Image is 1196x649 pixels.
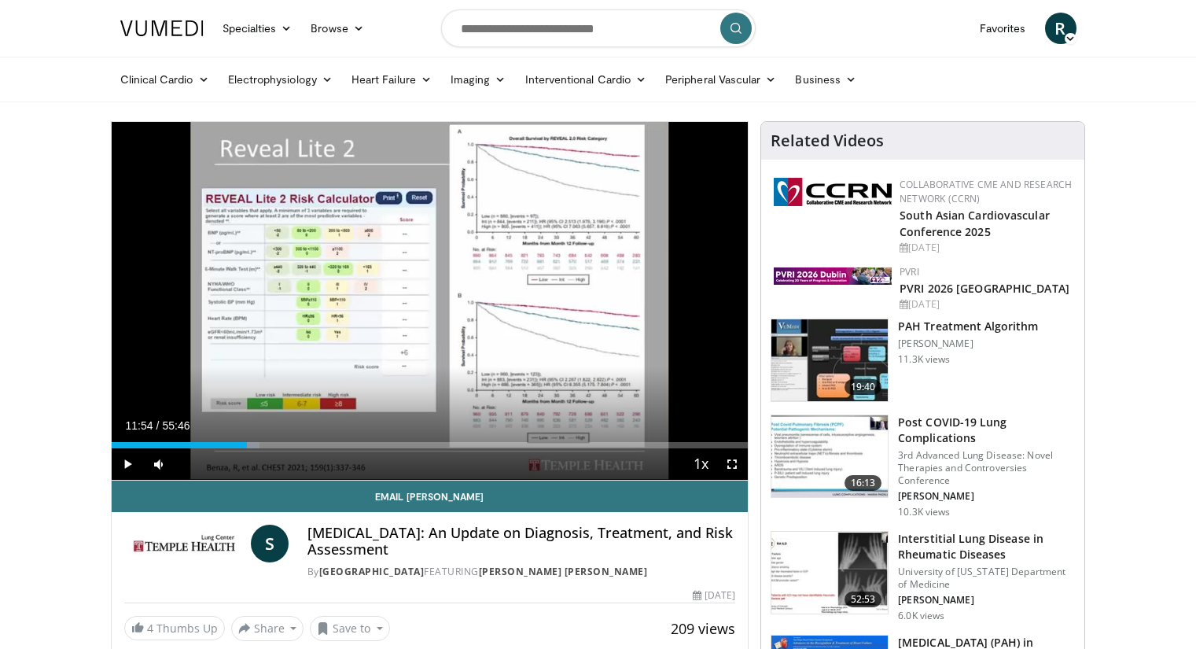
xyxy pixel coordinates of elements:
[126,419,153,432] span: 11:54
[319,565,425,578] a: [GEOGRAPHIC_DATA]
[774,267,892,285] img: 33783847-ac93-4ca7-89f8-ccbd48ec16ca.webp.150x105_q85_autocrop_double_scale_upscale_version-0.2.jpg
[898,594,1075,607] p: [PERSON_NAME]
[342,64,441,95] a: Heart Failure
[307,565,735,579] div: By FEATURING
[900,297,1072,312] div: [DATE]
[898,610,944,622] p: 6.0K views
[671,619,735,638] span: 209 views
[124,525,245,562] img: Temple Lung Center
[112,448,143,480] button: Play
[213,13,302,44] a: Specialties
[112,122,749,481] video-js: Video Player
[120,20,204,36] img: VuMedi Logo
[441,64,516,95] a: Imaging
[771,415,1075,518] a: 16:13 Post COVID-19 Lung Complications 3rd Advanced Lung Disease: Novel Therapies and Controversi...
[693,588,735,603] div: [DATE]
[301,13,374,44] a: Browse
[898,531,1075,562] h3: Interstitial Lung Disease in Rheumatic Diseases
[771,319,1075,402] a: 19:40 PAH Treatment Algorithm [PERSON_NAME] 11.3K views
[845,592,882,607] span: 52:53
[771,131,884,150] h4: Related Videos
[771,531,1075,622] a: 52:53 Interstitial Lung Disease in Rheumatic Diseases University of [US_STATE] Department of Medi...
[898,506,950,518] p: 10.3K views
[112,442,749,448] div: Progress Bar
[900,265,919,278] a: PVRI
[685,448,716,480] button: Playback Rate
[516,64,657,95] a: Interventional Cardio
[1045,13,1076,44] a: R
[441,9,756,47] input: Search topics, interventions
[143,448,175,480] button: Mute
[786,64,866,95] a: Business
[716,448,748,480] button: Fullscreen
[898,337,1038,350] p: [PERSON_NAME]
[156,419,160,432] span: /
[124,616,225,640] a: 4 Thumbs Up
[231,616,304,641] button: Share
[771,319,888,401] img: 7dd380dd-ceaa-4490-954e-cf4743d61cf2.150x105_q85_crop-smart_upscale.jpg
[771,415,888,497] img: 667297da-f7fe-4586-84bf-5aeb1aa9adcb.150x105_q85_crop-smart_upscale.jpg
[900,178,1072,205] a: Collaborative CME and Research Network (CCRN)
[898,353,950,366] p: 11.3K views
[970,13,1036,44] a: Favorites
[479,565,648,578] a: [PERSON_NAME] [PERSON_NAME]
[162,419,190,432] span: 55:46
[900,241,1072,255] div: [DATE]
[307,525,735,559] h4: [MEDICAL_DATA]: An Update on Diagnosis, Treatment, and Risk Assessment
[774,178,892,206] img: a04ee3ba-8487-4636-b0fb-5e8d268f3737.png.150x105_q85_autocrop_double_scale_upscale_version-0.2.png
[251,525,289,562] a: S
[112,481,749,512] a: Email [PERSON_NAME]
[845,379,882,395] span: 19:40
[898,319,1038,334] h3: PAH Treatment Algorithm
[310,616,390,641] button: Save to
[771,532,888,614] img: 9d501fbd-9974-4104-9b57-c5e924c7b363.150x105_q85_crop-smart_upscale.jpg
[898,566,1075,591] p: University of [US_STATE] Department of Medicine
[900,208,1050,239] a: South Asian Cardiovascular Conference 2025
[111,64,219,95] a: Clinical Cardio
[898,415,1075,446] h3: Post COVID-19 Lung Complications
[219,64,342,95] a: Electrophysiology
[898,449,1075,487] p: 3rd Advanced Lung Disease: Novel Therapies and Controversies Conference
[845,475,882,491] span: 16:13
[656,64,786,95] a: Peripheral Vascular
[898,490,1075,503] p: [PERSON_NAME]
[900,281,1069,296] a: PVRI 2026 [GEOGRAPHIC_DATA]
[147,621,153,636] span: 4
